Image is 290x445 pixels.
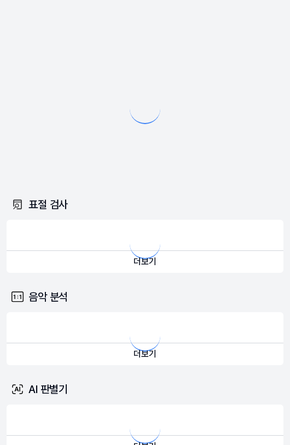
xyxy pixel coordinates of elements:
[7,374,283,405] div: AI 판별기
[7,189,283,220] div: 표절 검사
[7,343,283,365] button: 더보기
[7,256,283,267] a: 더보기
[7,251,283,273] button: 더보기
[7,349,283,359] a: 더보기
[7,282,283,312] div: 음악 분석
